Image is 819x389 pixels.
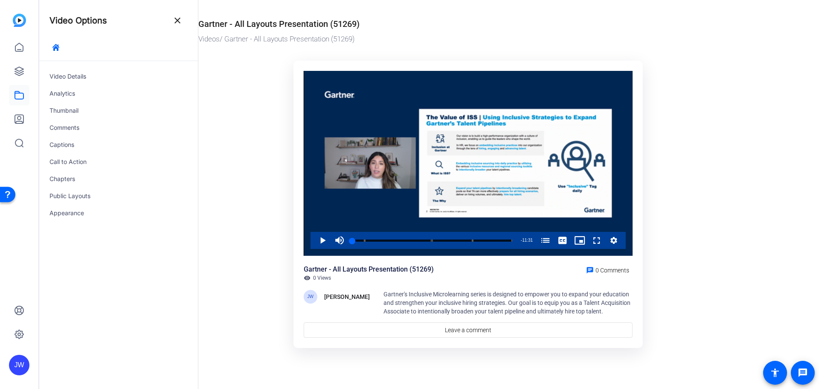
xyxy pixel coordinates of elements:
[304,322,633,338] a: Leave a comment
[583,264,633,275] a: 0 Comments
[9,355,29,375] div: JW
[352,240,512,242] div: Progress Bar
[586,266,594,274] mat-icon: chat
[304,290,317,304] div: JW
[39,136,198,153] div: Captions
[39,68,198,85] div: Video Details
[798,368,808,378] mat-icon: message
[39,102,198,119] div: Thumbnail
[39,85,198,102] div: Analytics
[770,368,780,378] mat-icon: accessibility
[172,15,183,26] mat-icon: close
[383,291,630,315] span: Gartner's Inclusive Microlearning series is designed to empower you to expand your education and ...
[537,232,554,249] button: Chapters
[445,326,491,335] span: Leave a comment
[39,153,198,170] div: Call to Action
[198,35,220,43] a: Videos
[314,232,331,249] button: Play
[331,232,348,249] button: Mute
[39,187,198,205] div: Public Layouts
[588,232,605,249] button: Fullscreen
[595,267,629,274] span: 0 Comments
[39,205,198,222] div: Appearance
[39,170,198,187] div: Chapters
[522,238,533,243] span: 11:31
[304,264,434,275] div: Gartner - All Layouts Presentation (51269)
[198,18,360,30] div: Gartner - All Layouts Presentation (51269)
[49,15,107,26] h4: Video Options
[554,232,571,249] button: Captions
[324,292,370,302] div: [PERSON_NAME]
[313,275,331,281] span: 0 Views
[198,34,734,45] div: / Gartner - All Layouts Presentation (51269)
[304,275,311,281] mat-icon: visibility
[39,119,198,136] div: Comments
[13,14,26,27] img: blue-gradient.svg
[521,238,522,243] span: -
[571,232,588,249] button: Picture-in-Picture
[304,71,633,256] div: Video Player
